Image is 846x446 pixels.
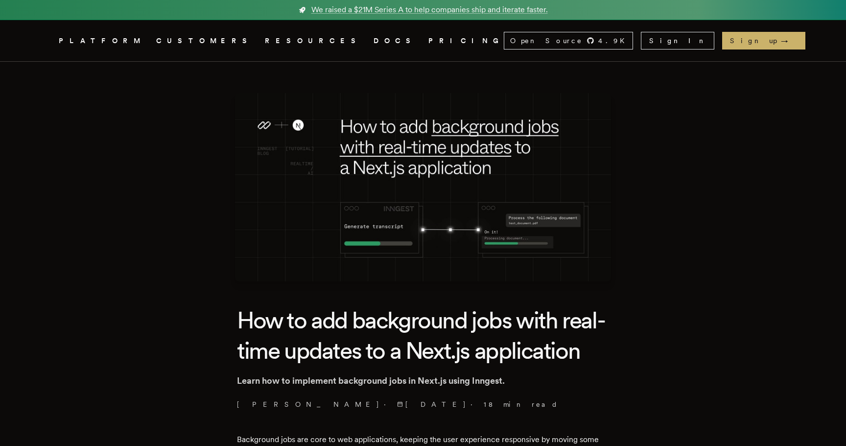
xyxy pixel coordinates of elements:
img: Featured image for How to add background jobs with real-time updates to a Next.js application blo... [235,93,611,281]
p: · · [237,399,609,409]
span: Open Source [510,36,583,46]
span: 4.9 K [598,36,631,46]
a: DOCS [374,35,417,47]
span: We raised a $21M Series A to help companies ship and iterate faster. [311,4,548,16]
a: PRICING [428,35,504,47]
button: PLATFORM [59,35,144,47]
a: [PERSON_NAME] [237,399,380,409]
a: Sign In [641,32,714,50]
a: Sign up [722,32,805,50]
nav: Global [31,20,815,61]
h1: How to add background jobs with real-time updates to a Next.js application [237,305,609,366]
button: RESOURCES [265,35,362,47]
span: [DATE] [397,399,467,409]
a: CUSTOMERS [156,35,253,47]
p: Learn how to implement background jobs in Next.js using Inngest. [237,374,609,388]
span: → [781,36,798,46]
span: 18 min read [484,399,558,409]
